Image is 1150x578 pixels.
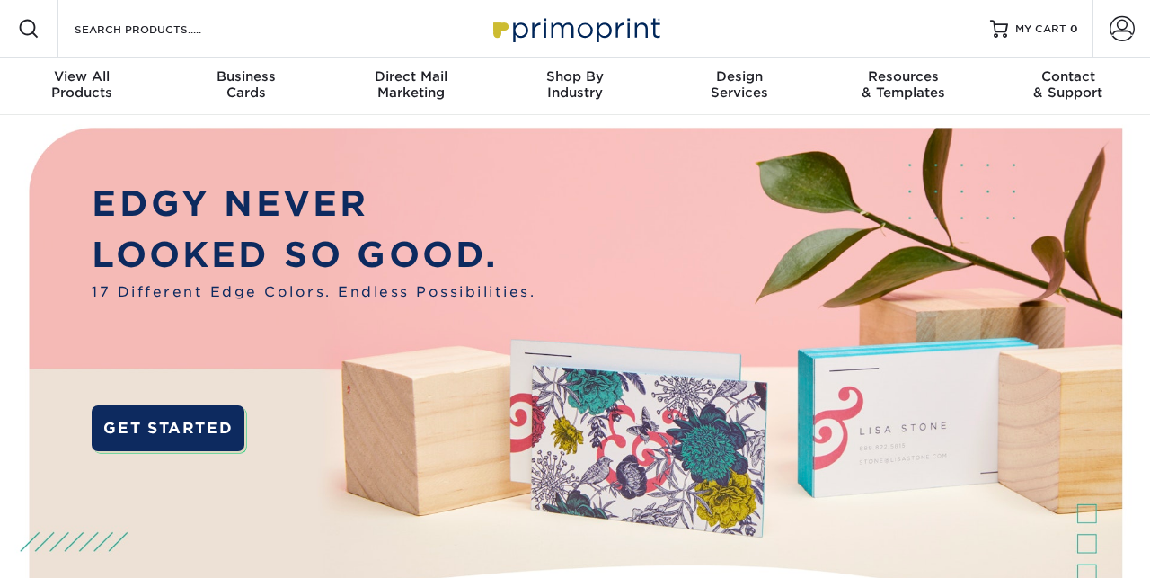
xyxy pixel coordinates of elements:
[92,178,535,230] p: EDGY NEVER
[493,68,658,84] span: Shop By
[329,68,493,101] div: Marketing
[329,58,493,115] a: Direct MailMarketing
[92,405,244,451] a: GET STARTED
[657,68,821,101] div: Services
[329,68,493,84] span: Direct Mail
[821,68,986,84] span: Resources
[821,58,986,115] a: Resources& Templates
[164,58,329,115] a: BusinessCards
[986,68,1150,84] span: Contact
[164,68,329,84] span: Business
[92,281,535,302] span: 17 Different Edge Colors. Endless Possibilities.
[986,68,1150,101] div: & Support
[986,58,1150,115] a: Contact& Support
[821,68,986,101] div: & Templates
[657,68,821,84] span: Design
[73,18,248,40] input: SEARCH PRODUCTS.....
[657,58,821,115] a: DesignServices
[164,68,329,101] div: Cards
[1070,22,1078,35] span: 0
[1015,22,1066,37] span: MY CART
[92,229,535,281] p: LOOKED SO GOOD.
[493,68,658,101] div: Industry
[493,58,658,115] a: Shop ByIndustry
[485,9,665,48] img: Primoprint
